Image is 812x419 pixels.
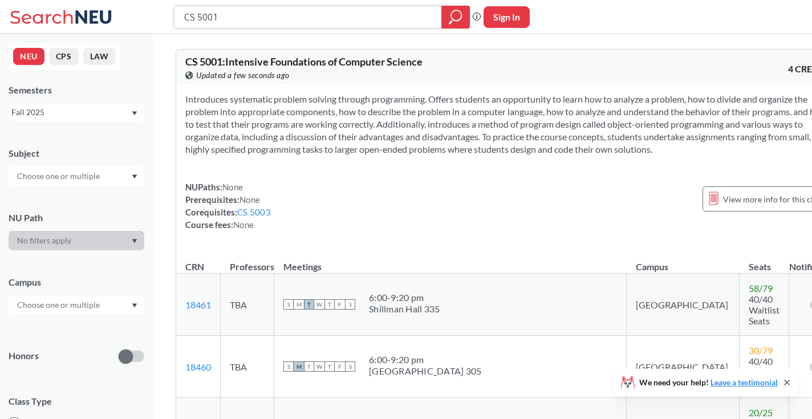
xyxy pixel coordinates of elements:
th: Meetings [274,249,627,274]
span: F [335,299,345,310]
div: [GEOGRAPHIC_DATA] 305 [369,365,481,377]
td: [GEOGRAPHIC_DATA] [627,336,740,398]
div: Shillman Hall 335 [369,303,440,315]
span: None [222,182,243,192]
td: [GEOGRAPHIC_DATA] [627,274,740,336]
div: Campus [9,276,144,288]
span: S [283,299,294,310]
span: 20 / 25 [749,407,773,418]
input: Class, professor, course number, "phrase" [183,7,433,27]
span: 30 / 79 [749,345,773,356]
span: Updated a few seconds ago [196,69,290,82]
div: Dropdown arrow [9,231,144,250]
span: 40/40 Waitlist Seats [749,294,779,326]
div: NU Path [9,211,144,224]
button: Sign In [484,6,530,28]
div: Fall 2025 [11,106,131,119]
svg: Dropdown arrow [132,174,137,179]
span: W [314,299,324,310]
th: Professors [221,249,274,274]
span: S [345,299,355,310]
div: Dropdown arrow [9,166,144,186]
span: F [335,361,345,372]
span: T [324,361,335,372]
svg: Dropdown arrow [132,111,137,116]
span: Class Type [9,395,144,408]
div: Fall 2025Dropdown arrow [9,103,144,121]
span: S [283,361,294,372]
span: M [294,361,304,372]
div: NUPaths: Prerequisites: Corequisites: Course fees: [185,181,271,231]
svg: magnifying glass [449,9,462,25]
span: T [304,361,314,372]
p: Honors [9,349,39,363]
div: 6:00 - 9:20 pm [369,292,440,303]
td: TBA [221,274,274,336]
div: magnifying glass [441,6,470,29]
div: Dropdown arrow [9,295,144,315]
button: LAW [83,48,116,65]
span: CS 5001 : Intensive Foundations of Computer Science [185,55,423,68]
span: 58 / 79 [749,283,773,294]
div: Semesters [9,84,144,96]
a: 18461 [185,299,211,310]
a: 18460 [185,361,211,372]
span: None [239,194,260,205]
button: NEU [13,48,44,65]
div: 6:00 - 9:20 pm [369,354,481,365]
span: W [314,361,324,372]
span: 40/40 Waitlist Seats [749,356,779,388]
span: We need your help! [639,379,778,387]
div: Subject [9,147,144,160]
input: Choose one or multiple [11,298,107,312]
td: TBA [221,336,274,398]
th: Seats [740,249,789,274]
input: Choose one or multiple [11,169,107,183]
span: None [233,219,254,230]
svg: Dropdown arrow [132,239,137,243]
span: S [345,361,355,372]
span: M [294,299,304,310]
button: CPS [49,48,79,65]
svg: Dropdown arrow [132,303,137,308]
a: Leave a testimonial [710,377,778,387]
span: T [324,299,335,310]
a: CS 5003 [237,207,271,217]
span: T [304,299,314,310]
div: CRN [185,261,204,273]
th: Campus [627,249,740,274]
